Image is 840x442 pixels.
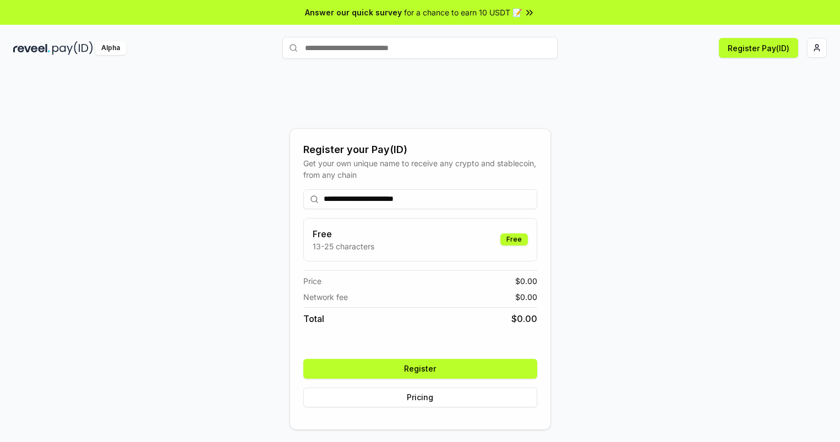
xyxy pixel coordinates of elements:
[500,233,528,245] div: Free
[52,41,93,55] img: pay_id
[303,359,537,379] button: Register
[303,291,348,303] span: Network fee
[303,142,537,157] div: Register your Pay(ID)
[303,157,537,181] div: Get your own unique name to receive any crypto and stablecoin, from any chain
[313,241,374,252] p: 13-25 characters
[95,41,126,55] div: Alpha
[303,312,324,325] span: Total
[303,388,537,407] button: Pricing
[303,275,321,287] span: Price
[313,227,374,241] h3: Free
[515,291,537,303] span: $ 0.00
[511,312,537,325] span: $ 0.00
[13,41,50,55] img: reveel_dark
[305,7,402,18] span: Answer our quick survey
[719,38,798,58] button: Register Pay(ID)
[515,275,537,287] span: $ 0.00
[404,7,522,18] span: for a chance to earn 10 USDT 📝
